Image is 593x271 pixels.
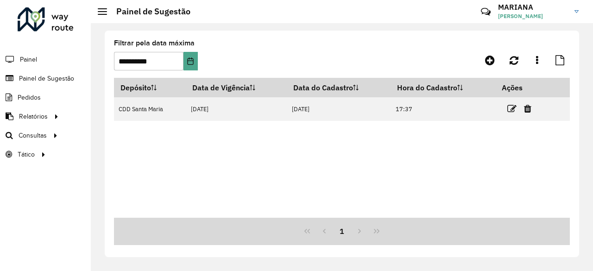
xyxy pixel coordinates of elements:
[19,74,74,83] span: Painel de Sugestão
[498,3,568,12] h3: MARIANA
[476,2,496,22] a: Contato Rápido
[114,97,186,121] td: CDD Santa Maria
[507,102,517,115] a: Editar
[287,97,391,121] td: [DATE]
[498,12,568,20] span: [PERSON_NAME]
[114,78,186,97] th: Depósito
[333,222,351,240] button: 1
[114,38,195,49] label: Filtrar pela data máxima
[186,97,287,121] td: [DATE]
[287,78,391,97] th: Data do Cadastro
[391,97,496,121] td: 17:37
[495,78,551,97] th: Ações
[524,102,531,115] a: Excluir
[19,131,47,140] span: Consultas
[19,112,48,121] span: Relatórios
[18,150,35,159] span: Tático
[18,93,41,102] span: Pedidos
[183,52,198,70] button: Choose Date
[186,78,287,97] th: Data de Vigência
[20,55,37,64] span: Painel
[107,6,190,17] h2: Painel de Sugestão
[391,78,496,97] th: Hora do Cadastro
